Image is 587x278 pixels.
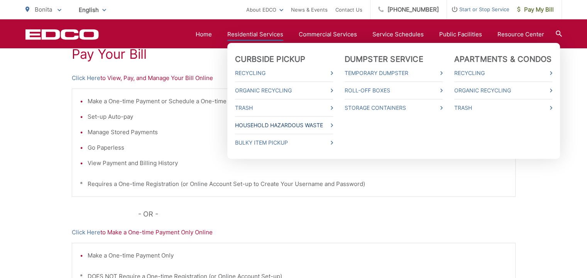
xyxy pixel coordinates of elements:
[345,86,443,95] a: Roll-Off Boxes
[454,103,552,113] a: Trash
[88,159,507,168] li: View Payment and Billing History
[196,30,212,39] a: Home
[138,208,516,220] p: - OR -
[345,55,423,64] a: Dumpster Service
[72,73,516,83] p: to View, Pay, and Manage Your Bill Online
[454,55,552,64] a: Apartments & Condos
[299,30,357,39] a: Commercial Services
[88,251,507,260] li: Make a One-time Payment Only
[235,55,306,64] a: Curbside Pickup
[88,97,507,106] li: Make a One-time Payment or Schedule a One-time Payment
[345,68,443,78] a: Temporary Dumpster
[246,5,283,14] a: About EDCO
[235,121,333,130] a: Household Hazardous Waste
[235,138,333,147] a: Bulky Item Pickup
[235,68,333,78] a: Recycling
[235,103,333,113] a: Trash
[25,29,99,40] a: EDCD logo. Return to the homepage.
[497,30,544,39] a: Resource Center
[35,6,52,13] span: Bonita
[88,143,507,152] li: Go Paperless
[72,228,516,237] p: to Make a One-time Payment Only Online
[439,30,482,39] a: Public Facilities
[80,179,507,189] p: * Requires a One-time Registration (or Online Account Set-up to Create Your Username and Password)
[235,86,333,95] a: Organic Recycling
[345,103,443,113] a: Storage Containers
[454,68,552,78] a: Recycling
[88,128,507,137] li: Manage Stored Payments
[335,5,362,14] a: Contact Us
[72,228,100,237] a: Click Here
[454,86,552,95] a: Organic Recycling
[517,5,554,14] span: Pay My Bill
[291,5,328,14] a: News & Events
[227,30,283,39] a: Residential Services
[88,112,507,121] li: Set-up Auto-pay
[72,73,100,83] a: Click Here
[72,46,516,62] h1: Pay Your Bill
[73,3,112,17] span: English
[372,30,424,39] a: Service Schedules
